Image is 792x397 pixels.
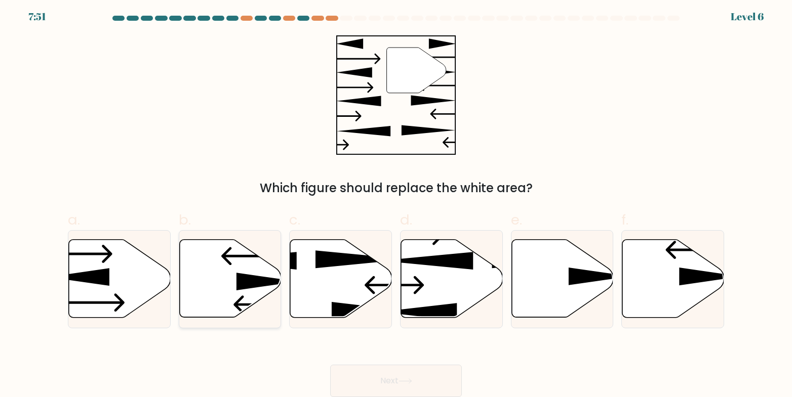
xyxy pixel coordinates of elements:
span: d. [400,210,412,230]
g: " [387,48,446,93]
div: Which figure should replace the white area? [74,179,718,197]
span: b. [179,210,191,230]
span: a. [68,210,80,230]
span: e. [511,210,522,230]
div: Level 6 [731,9,764,24]
span: c. [289,210,300,230]
span: f. [621,210,628,230]
button: Next [330,365,462,397]
div: 7:51 [28,9,46,24]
